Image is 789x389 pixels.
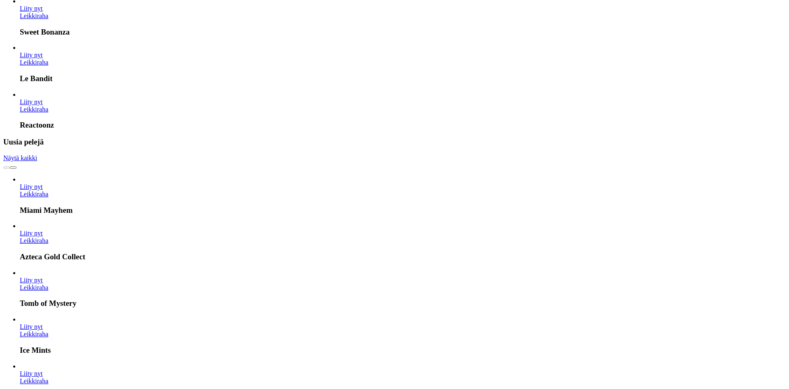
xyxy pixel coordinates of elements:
[20,252,786,261] h3: Azteca Gold Collect
[20,74,786,83] h3: Le Bandit
[20,183,43,190] span: Liity nyt
[20,230,43,237] a: Azteca Gold Collect
[20,12,48,19] a: Sweet Bonanza
[20,222,786,261] article: Azteca Gold Collect
[20,346,786,355] h3: Ice Mints
[20,51,43,58] a: Le Bandit
[20,51,43,58] span: Liity nyt
[20,284,48,291] a: Tomb of Mystery
[20,44,786,83] article: Le Bandit
[20,98,43,105] span: Liity nyt
[20,121,786,130] h3: Reactoonz
[20,331,48,338] a: Ice Mints
[20,59,48,66] a: Le Bandit
[20,370,43,377] a: Dig it
[20,269,786,308] article: Tomb of Mystery
[20,377,48,384] a: Dig it
[20,183,43,190] a: Miami Mayhem
[20,323,43,330] span: Liity nyt
[20,277,43,284] a: Tomb of Mystery
[20,106,48,113] a: Reactoonz
[20,299,786,308] h3: Tomb of Mystery
[20,5,43,12] span: Liity nyt
[20,323,43,330] a: Ice Mints
[20,230,43,237] span: Liity nyt
[20,191,48,198] a: Miami Mayhem
[20,176,786,215] article: Miami Mayhem
[20,206,786,215] h3: Miami Mayhem
[20,316,786,355] article: Ice Mints
[20,237,48,244] a: Azteca Gold Collect
[3,166,10,169] button: prev slide
[20,5,43,12] a: Sweet Bonanza
[20,277,43,284] span: Liity nyt
[3,154,37,161] a: Näytä kaikki
[3,137,786,147] h3: Uusia pelejä
[20,370,43,377] span: Liity nyt
[20,91,786,130] article: Reactoonz
[20,28,786,37] h3: Sweet Bonanza
[10,166,16,169] button: next slide
[20,98,43,105] a: Reactoonz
